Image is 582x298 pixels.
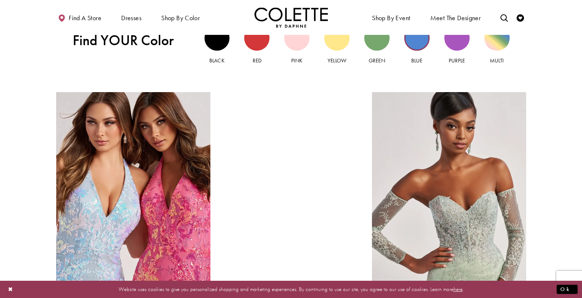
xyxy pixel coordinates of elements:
span: Pink [291,57,303,64]
a: Find a store [56,7,103,28]
span: Blue [411,57,422,64]
a: Pink view Pink [284,25,310,65]
span: Dresses [121,14,141,22]
div: Multi view [484,25,510,51]
a: Purple view Purple [444,25,470,65]
span: Shop By Event [372,14,410,22]
div: Black view [205,25,230,51]
span: Find YOUR Color [73,32,188,49]
span: Dresses [119,7,143,28]
div: Pink view [284,25,310,51]
a: Lace Dress Spring 2025 collection Related Link [372,92,526,287]
span: Yellow [328,57,346,64]
span: Green [369,57,385,64]
a: Meet the designer [429,7,483,28]
span: Black [209,57,224,64]
span: Meet the designer [430,14,481,22]
span: Find a store [69,14,101,22]
a: Sequin Dresses Related Link [56,92,210,287]
a: Yellow view Yellow [324,25,350,65]
a: Visit Home Page [254,7,328,28]
a: Check Wishlist [515,7,526,28]
a: Blue view Blue [404,25,430,65]
div: Yellow view [324,25,350,51]
div: Green view [364,25,390,51]
a: Black view Black [205,25,230,65]
a: Red view Red [244,25,270,65]
span: Shop by color [159,7,202,28]
a: Multi view Multi [484,25,510,65]
button: Submit Dialog [557,285,578,294]
span: Red [253,57,261,64]
button: Close Dialog [4,283,17,296]
a: Toggle search [499,7,510,28]
span: Shop by color [161,14,200,22]
div: Red view [244,25,270,51]
span: Multi [490,57,504,64]
div: Blue view [404,25,430,51]
a: here [453,286,463,293]
div: Purple view [444,25,470,51]
img: Colette by Daphne [254,7,328,28]
p: Website uses cookies to give you personalized shopping and marketing experiences. By continuing t... [53,284,529,294]
span: Purple [449,57,465,64]
span: Shop By Event [370,7,412,28]
a: Green view Green [364,25,390,65]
